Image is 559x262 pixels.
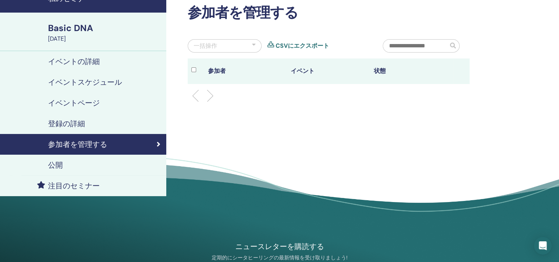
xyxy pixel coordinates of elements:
[48,78,122,87] h4: イベントスケジュール
[194,254,365,261] p: 定期的にシータヒーリングの最新情報を受け取りましょう!
[48,57,100,66] h4: イベントの詳細
[48,98,100,107] h4: イベントページ
[534,237,552,255] div: Open Intercom Messenger
[276,41,329,50] a: CSVにエクスポート
[48,140,107,149] h4: 参加者を管理する
[188,4,470,21] h2: 参加者を管理する
[48,34,162,43] div: [DATE]
[194,41,217,50] div: 一括操作
[370,58,453,84] th: 状態
[204,58,287,84] th: 参加者
[44,22,166,43] a: Basic DNA[DATE]
[48,161,63,169] h4: 公開
[287,58,370,84] th: イベント
[48,22,162,34] div: Basic DNA
[48,119,85,128] h4: 登録の詳細
[194,242,365,252] h4: ニュースレターを購読する
[48,181,100,190] h4: 注目のセミナー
